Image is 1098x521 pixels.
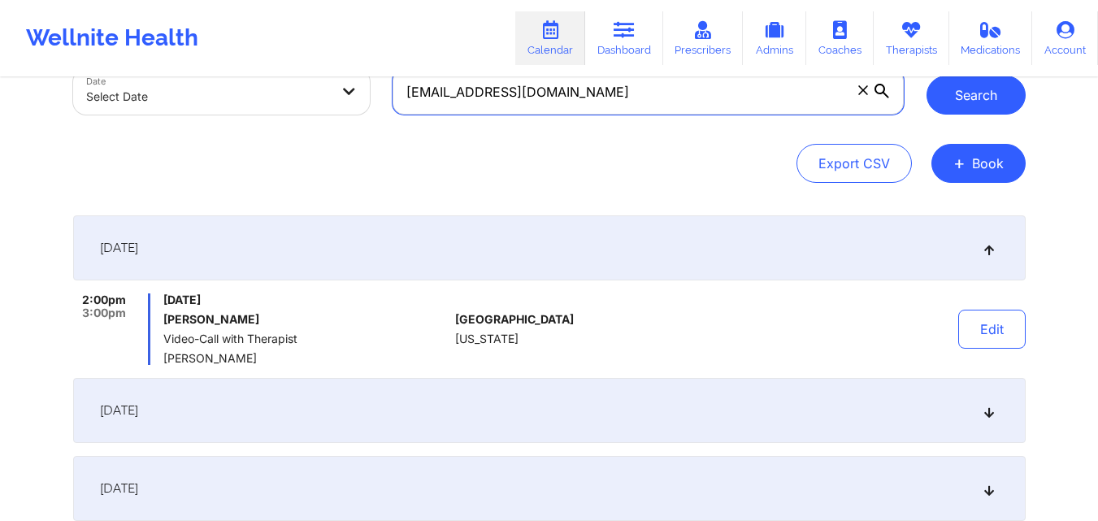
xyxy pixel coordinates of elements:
[585,11,663,65] a: Dashboard
[455,313,574,326] span: [GEOGRAPHIC_DATA]
[455,332,519,345] span: [US_STATE]
[927,76,1026,115] button: Search
[100,480,138,497] span: [DATE]
[743,11,806,65] a: Admins
[796,144,912,183] button: Export CSV
[86,79,330,115] div: Select Date
[100,240,138,256] span: [DATE]
[874,11,949,65] a: Therapists
[393,69,903,115] input: Search by patient email
[163,293,449,306] span: [DATE]
[931,144,1026,183] button: +Book
[953,158,966,167] span: +
[806,11,874,65] a: Coaches
[163,332,449,345] span: Video-Call with Therapist
[958,310,1026,349] button: Edit
[82,306,126,319] span: 3:00pm
[82,293,126,306] span: 2:00pm
[163,313,449,326] h6: [PERSON_NAME]
[663,11,744,65] a: Prescribers
[1032,11,1098,65] a: Account
[163,352,449,365] span: [PERSON_NAME]
[515,11,585,65] a: Calendar
[100,402,138,419] span: [DATE]
[949,11,1033,65] a: Medications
